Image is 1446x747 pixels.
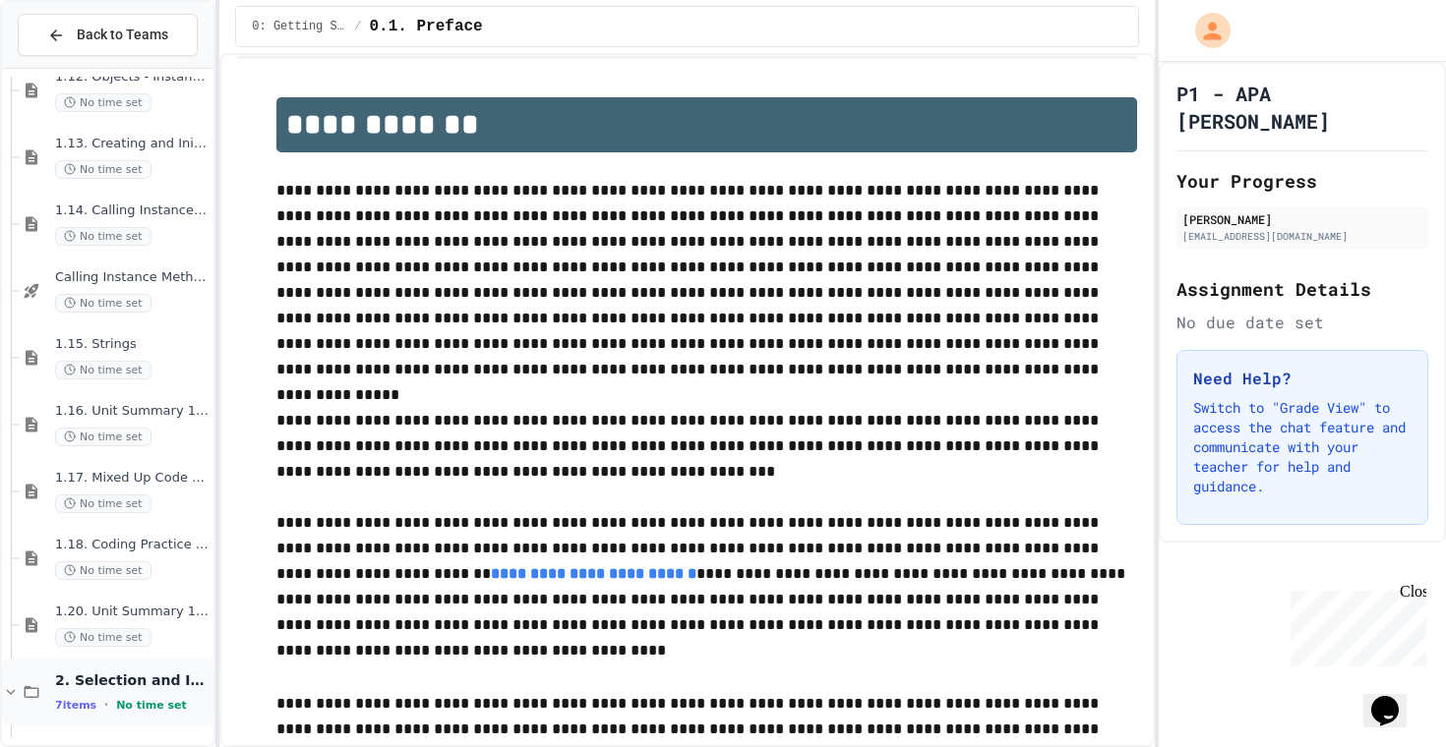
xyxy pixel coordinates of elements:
[1283,583,1426,666] iframe: chat widget
[354,19,361,34] span: /
[55,227,151,246] span: No time set
[55,160,151,179] span: No time set
[370,15,483,38] span: 0.1. Preface
[18,14,198,56] button: Back to Teams
[55,671,210,689] span: 2. Selection and Iteration
[55,561,151,580] span: No time set
[252,19,346,34] span: 0: Getting Started
[55,403,210,420] span: 1.16. Unit Summary 1a (1.1-1.6)
[55,699,96,712] span: 7 items
[1182,229,1422,244] div: [EMAIL_ADDRESS][DOMAIN_NAME]
[1176,167,1428,195] h2: Your Progress
[55,202,210,219] span: 1.14. Calling Instance Methods
[104,697,108,713] span: •
[1175,8,1235,53] div: My Account
[55,494,151,513] span: No time set
[55,294,151,313] span: No time set
[1176,311,1428,334] div: No due date set
[1363,668,1426,727] iframe: chat widget
[1182,210,1422,228] div: [PERSON_NAME]
[55,603,210,620] span: 1.20. Unit Summary 1b (1.7-1.15)
[8,8,136,125] div: Chat with us now!Close
[1176,80,1428,135] h1: P1 - APA [PERSON_NAME]
[55,361,151,379] span: No time set
[1193,398,1412,496] p: Switch to "Grade View" to access the chat feature and communicate with your teacher for help and ...
[1193,367,1412,390] h3: Need Help?
[1176,275,1428,303] h2: Assignment Details
[55,69,210,86] span: 1.12. Objects - Instances of Classes
[55,136,210,152] span: 1.13. Creating and Initializing Objects: Constructors
[55,93,151,112] span: No time set
[77,25,168,45] span: Back to Teams
[55,336,210,353] span: 1.15. Strings
[55,470,210,487] span: 1.17. Mixed Up Code Practice 1.1-1.6
[55,269,210,286] span: Calling Instance Methods - Topic 1.14
[55,428,151,446] span: No time set
[55,628,151,647] span: No time set
[116,699,187,712] span: No time set
[55,537,210,553] span: 1.18. Coding Practice 1a (1.1-1.6)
